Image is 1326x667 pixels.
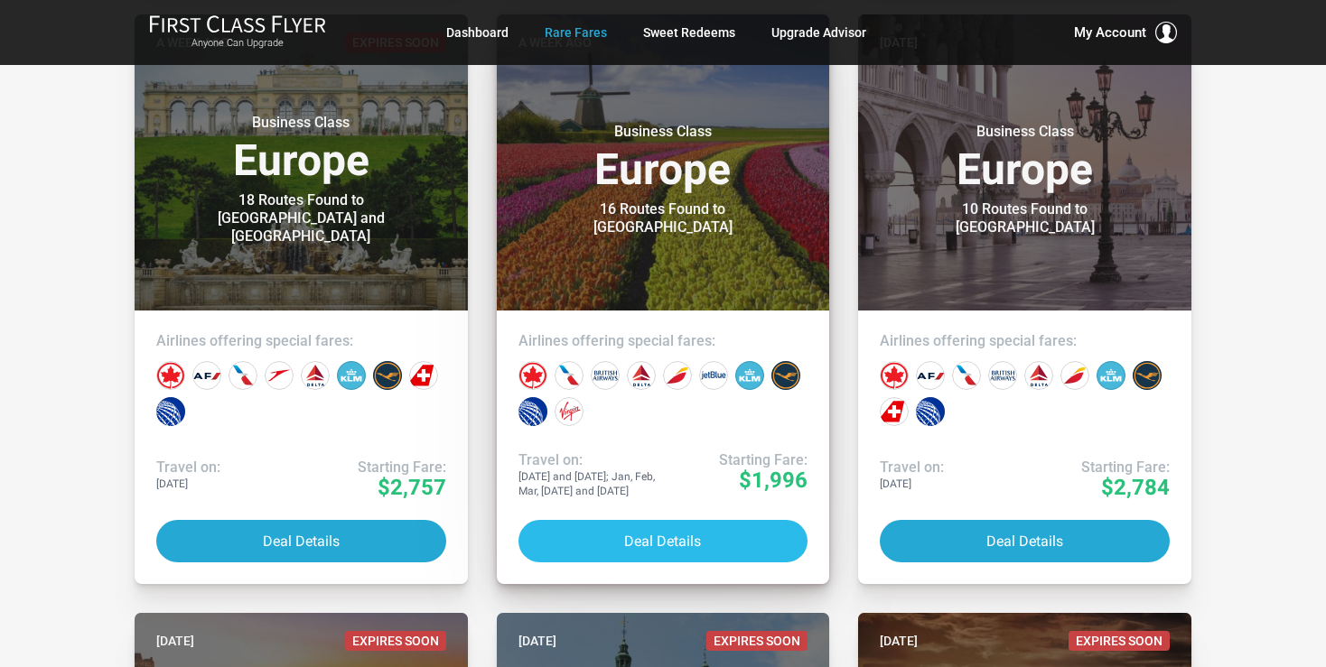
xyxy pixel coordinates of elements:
[1074,22,1177,43] button: My Account
[880,361,909,390] div: Air Canada
[1074,22,1146,43] span: My Account
[555,361,584,390] div: American Airlines
[952,361,981,390] div: American Airlines
[555,397,584,426] div: Virgin Atlantic
[880,123,1170,191] h3: Europe
[735,361,764,390] div: KLM
[699,361,728,390] div: JetBlue
[880,520,1170,562] button: Deal Details
[643,16,735,49] a: Sweet Redeems
[1060,361,1089,390] div: Iberia
[156,631,194,651] time: [DATE]
[916,397,945,426] div: United
[858,14,1191,584] a: [DATE]Business ClassEurope10 Routes Found to [GEOGRAPHIC_DATA]Airlines offering special fares:Tra...
[1069,631,1170,651] span: Expires Soon
[916,361,945,390] div: Air France
[518,397,547,426] div: United
[1133,361,1162,390] div: Lufthansa
[771,361,800,390] div: Lufthansa
[550,123,776,141] small: Business Class
[301,361,330,390] div: Delta Airlines
[1097,361,1125,390] div: KLM
[591,361,620,390] div: British Airways
[880,332,1170,350] h4: Airlines offering special fares:
[771,16,866,49] a: Upgrade Advisor
[545,16,607,49] a: Rare Fares
[627,361,656,390] div: Delta Airlines
[518,520,808,562] button: Deal Details
[988,361,1017,390] div: British Airways
[149,14,326,51] a: First Class FlyerAnyone Can Upgrade
[156,520,446,562] button: Deal Details
[156,332,446,350] h4: Airlines offering special fares:
[156,114,446,182] h3: Europe
[1024,361,1053,390] div: Delta Airlines
[156,397,185,426] div: United
[345,631,446,651] span: Expires Soon
[880,397,909,426] div: Swiss
[912,123,1138,141] small: Business Class
[518,123,808,191] h3: Europe
[550,200,776,236] div: 16 Routes Found to [GEOGRAPHIC_DATA]
[149,37,326,50] small: Anyone Can Upgrade
[188,191,414,245] div: 18 Routes Found to [GEOGRAPHIC_DATA] and [GEOGRAPHIC_DATA]
[149,14,326,33] img: First Class Flyer
[156,361,185,390] div: Air Canada
[518,332,808,350] h4: Airlines offering special fares:
[518,361,547,390] div: Air Canada
[135,14,468,584] a: A week agoExpires SoonBusiness ClassEurope18 Routes Found to [GEOGRAPHIC_DATA] and [GEOGRAPHIC_DA...
[229,361,257,390] div: American Airlines
[265,361,294,390] div: Austrian Airlines‎
[409,361,438,390] div: Swiss
[446,16,509,49] a: Dashboard
[497,14,830,584] a: A week agoBusiness ClassEurope16 Routes Found to [GEOGRAPHIC_DATA]Airlines offering special fares...
[518,631,556,651] time: [DATE]
[373,361,402,390] div: Lufthansa
[706,631,808,651] span: Expires Soon
[192,361,221,390] div: Air France
[912,200,1138,236] div: 10 Routes Found to [GEOGRAPHIC_DATA]
[880,631,918,651] time: [DATE]
[337,361,366,390] div: KLM
[188,114,414,132] small: Business Class
[663,361,692,390] div: Iberia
